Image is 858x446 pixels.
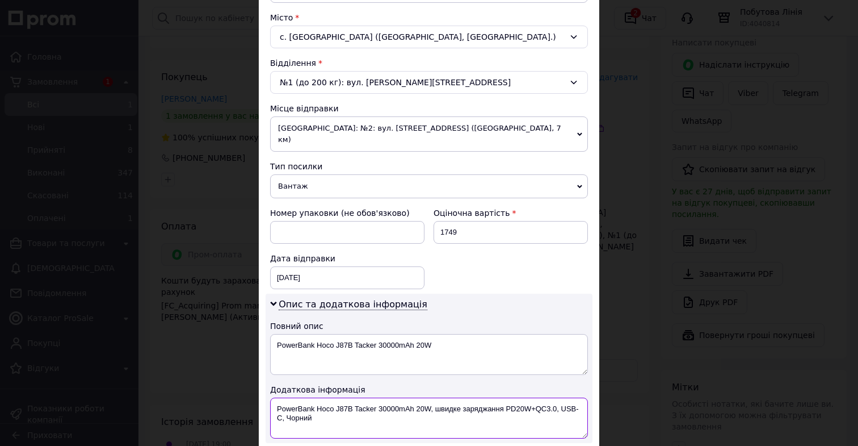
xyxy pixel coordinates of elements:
[270,26,588,48] div: с. [GEOGRAPHIC_DATA] ([GEOGRAPHIC_DATA], [GEOGRAPHIC_DATA].)
[270,398,588,439] textarea: PowerBank Hoco J87B Tacker 30000mAh 20W, швидке заряджання PD20W+QC3.0, USB-C, Чорний
[270,384,588,395] div: Додаткова інформація
[270,207,424,219] div: Номер упаковки (не обов'язково)
[434,207,588,219] div: Оціночна вартість
[270,320,588,332] div: Повний опис
[270,162,322,171] span: Тип посилки
[270,116,588,152] span: [GEOGRAPHIC_DATA]: №2: вул. [STREET_ADDRESS] ([GEOGRAPHIC_DATA], 7 км)
[279,299,427,310] span: Опис та додаткова інформація
[270,71,588,94] div: №1 (до 200 кг): вул. [PERSON_NAME][STREET_ADDRESS]
[270,334,588,375] textarea: PowerBank Hoco J87B Tacker 30000mAh 20W
[270,57,588,69] div: Відділення
[270,104,339,113] span: Місце відправки
[270,12,588,23] div: Місто
[270,174,588,198] span: Вантаж
[270,253,424,264] div: Дата відправки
